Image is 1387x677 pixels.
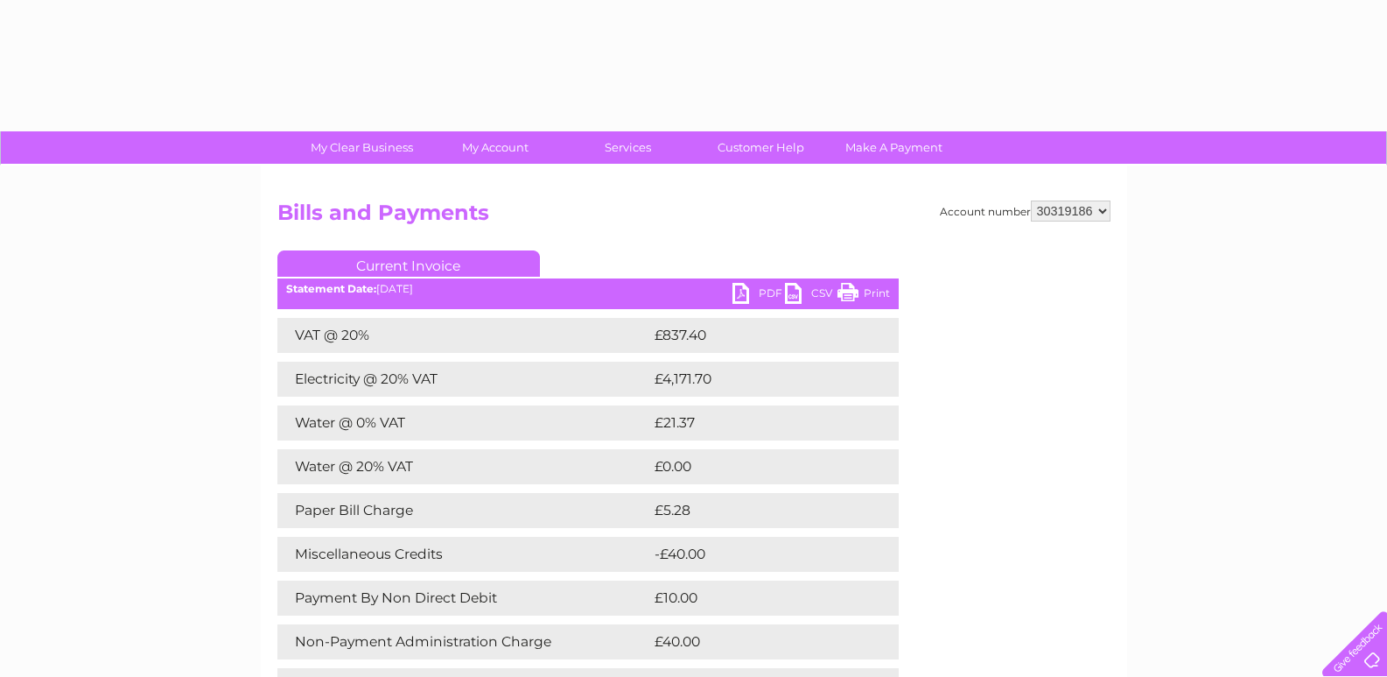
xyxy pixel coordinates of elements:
[650,537,867,572] td: -£40.00
[423,131,567,164] a: My Account
[650,493,858,528] td: £5.28
[277,318,650,353] td: VAT @ 20%
[689,131,833,164] a: Customer Help
[650,449,858,484] td: £0.00
[290,131,434,164] a: My Clear Business
[277,362,650,397] td: Electricity @ 20% VAT
[277,405,650,441] td: Water @ 0% VAT
[940,201,1110,222] div: Account number
[277,201,1110,234] h2: Bills and Payments
[277,250,540,277] a: Current Invoice
[785,283,837,308] a: CSV
[650,362,870,397] td: £4,171.70
[732,283,785,308] a: PDF
[650,405,861,441] td: £21.37
[650,581,863,616] td: £10.00
[277,449,650,484] td: Water @ 20% VAT
[822,131,966,164] a: Make A Payment
[277,493,650,528] td: Paper Bill Charge
[650,624,865,659] td: £40.00
[277,283,899,295] div: [DATE]
[556,131,700,164] a: Services
[837,283,890,308] a: Print
[650,318,867,353] td: £837.40
[286,282,376,295] b: Statement Date:
[277,624,650,659] td: Non-Payment Administration Charge
[277,581,650,616] td: Payment By Non Direct Debit
[277,537,650,572] td: Miscellaneous Credits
